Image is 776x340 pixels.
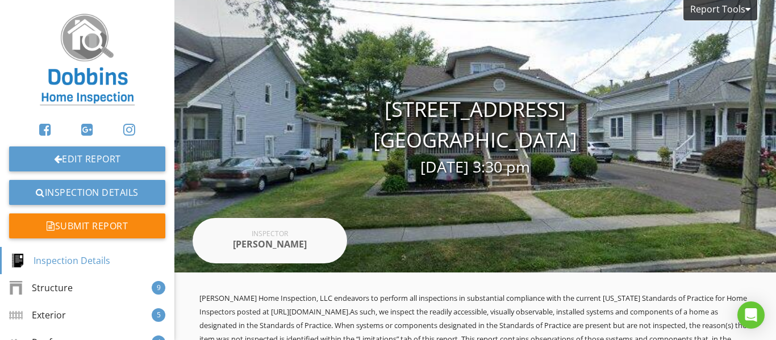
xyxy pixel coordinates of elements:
[737,301,765,329] div: Open Intercom Messenger
[152,308,165,322] div: 5
[33,9,142,112] img: medium.png
[9,281,73,295] div: Structure
[174,94,776,179] div: [STREET_ADDRESS] [GEOGRAPHIC_DATA]
[224,230,315,237] div: Inspector
[9,213,165,238] div: Submit Report
[174,156,776,179] div: [DATE] 3:30 pm
[11,254,110,267] div: Inspection Details
[152,281,165,295] div: 9
[224,237,315,251] div: [PERSON_NAME]
[9,146,165,171] a: Edit Report
[348,307,350,317] span: .
[9,180,165,205] a: Inspection Details
[193,218,347,263] a: Inspector [PERSON_NAME]
[9,308,66,322] div: Exterior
